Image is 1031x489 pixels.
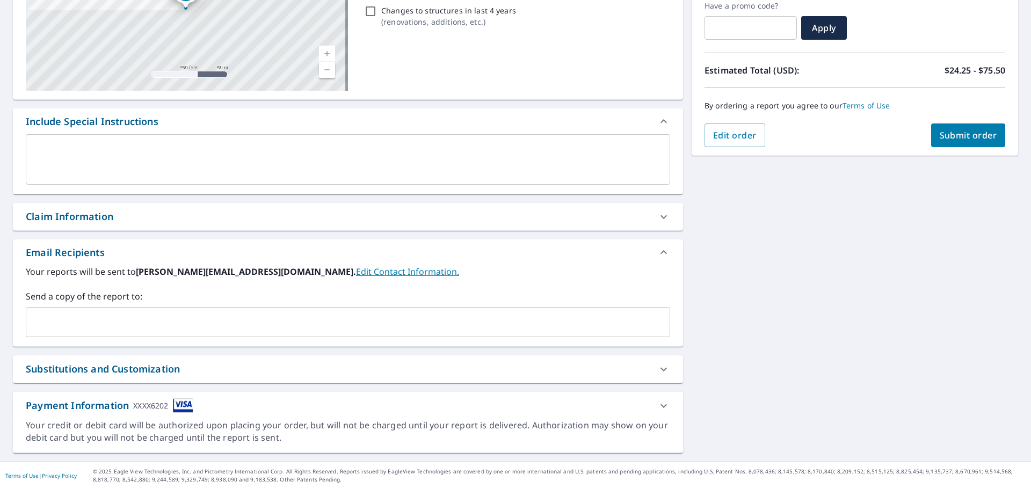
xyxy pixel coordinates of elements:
p: © 2025 Eagle View Technologies, Inc. and Pictometry International Corp. All Rights Reserved. Repo... [93,468,1026,484]
a: Current Level 17, Zoom Out [319,62,335,78]
p: | [5,472,77,479]
div: Payment InformationXXXX6202cardImage [13,392,683,419]
button: Apply [801,16,847,40]
div: Include Special Instructions [26,114,158,129]
img: cardImage [173,398,193,413]
span: Edit order [713,129,757,141]
button: Edit order [705,123,765,147]
span: Submit order [940,129,997,141]
div: Email Recipients [26,245,105,260]
div: XXXX6202 [133,398,168,413]
div: Claim Information [13,203,683,230]
p: Estimated Total (USD): [705,64,855,77]
p: By ordering a report you agree to our [705,101,1005,111]
div: Include Special Instructions [13,108,683,134]
div: Payment Information [26,398,193,413]
p: Changes to structures in last 4 years [381,5,516,16]
a: Terms of Use [843,100,890,111]
div: Email Recipients [13,239,683,265]
button: Submit order [931,123,1006,147]
b: [PERSON_NAME][EMAIL_ADDRESS][DOMAIN_NAME]. [136,266,356,278]
label: Have a promo code? [705,1,797,11]
div: Substitutions and Customization [26,362,180,376]
a: Terms of Use [5,472,39,479]
a: Current Level 17, Zoom In [319,46,335,62]
div: Substitutions and Customization [13,355,683,383]
p: ( renovations, additions, etc. ) [381,16,516,27]
a: Privacy Policy [42,472,77,479]
a: EditContactInfo [356,266,459,278]
span: Apply [810,22,838,34]
div: Your credit or debit card will be authorized upon placing your order, but will not be charged unt... [26,419,670,444]
label: Send a copy of the report to: [26,290,670,303]
p: $24.25 - $75.50 [945,64,1005,77]
div: Claim Information [26,209,113,224]
label: Your reports will be sent to [26,265,670,278]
